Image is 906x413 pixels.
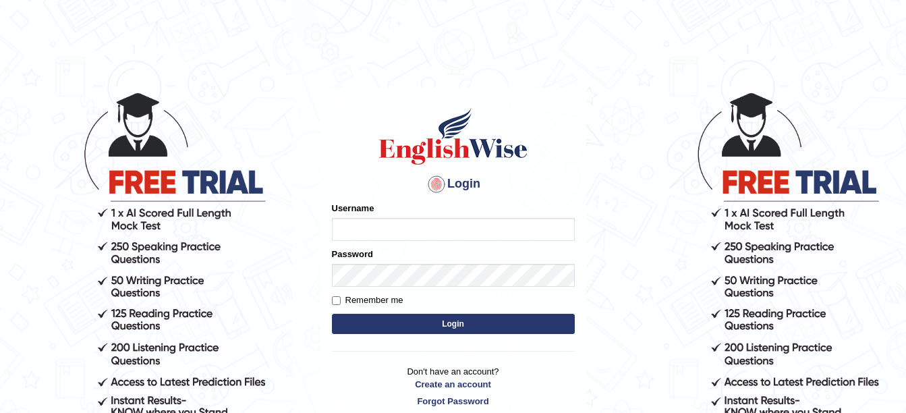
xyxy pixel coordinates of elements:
button: Login [332,314,575,334]
input: Remember me [332,296,341,305]
h4: Login [332,173,575,195]
p: Don't have an account? [332,365,575,407]
a: Create an account [332,378,575,391]
label: Username [332,202,374,215]
label: Password [332,248,373,260]
img: Logo of English Wise sign in for intelligent practice with AI [376,106,530,167]
label: Remember me [332,294,403,307]
a: Forgot Password [332,395,575,408]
